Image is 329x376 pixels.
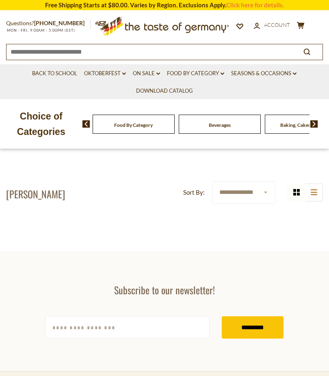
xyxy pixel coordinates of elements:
a: Beverages [209,122,231,128]
a: Food By Category [114,122,153,128]
a: Seasons & Occasions [231,69,297,78]
a: Oktoberfest [84,69,126,78]
a: Click here for details. [226,1,284,9]
span: Account [264,22,290,28]
a: Account [254,21,290,30]
img: previous arrow [82,120,90,128]
img: next arrow [310,120,318,128]
a: Download Catalog [136,87,193,96]
h3: Subscribe to our newsletter! [45,284,284,296]
p: Questions? [6,18,91,28]
a: Back to School [32,69,77,78]
a: On Sale [133,69,160,78]
h1: [PERSON_NAME] [6,188,65,200]
a: [PHONE_NUMBER] [34,20,84,26]
a: Food By Category [167,69,224,78]
span: MON - FRI, 9:00AM - 5:00PM (EST) [6,28,75,33]
label: Sort By: [183,187,205,198]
